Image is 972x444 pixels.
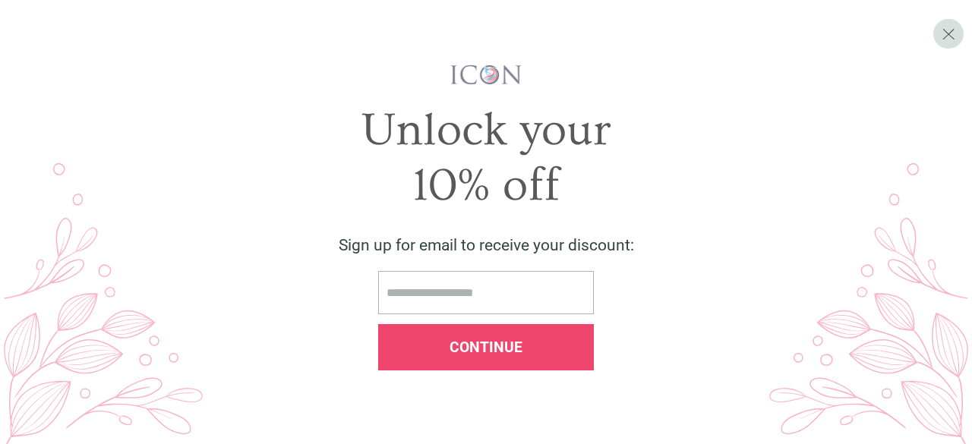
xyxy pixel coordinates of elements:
[450,339,522,356] span: Continue
[449,64,524,86] img: iconwallstickersl_1754656298800.png
[942,24,955,43] span: X
[361,104,611,156] span: Unlock your
[339,236,634,254] span: Sign up for email to receive your discount:
[412,159,560,212] span: 10% off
